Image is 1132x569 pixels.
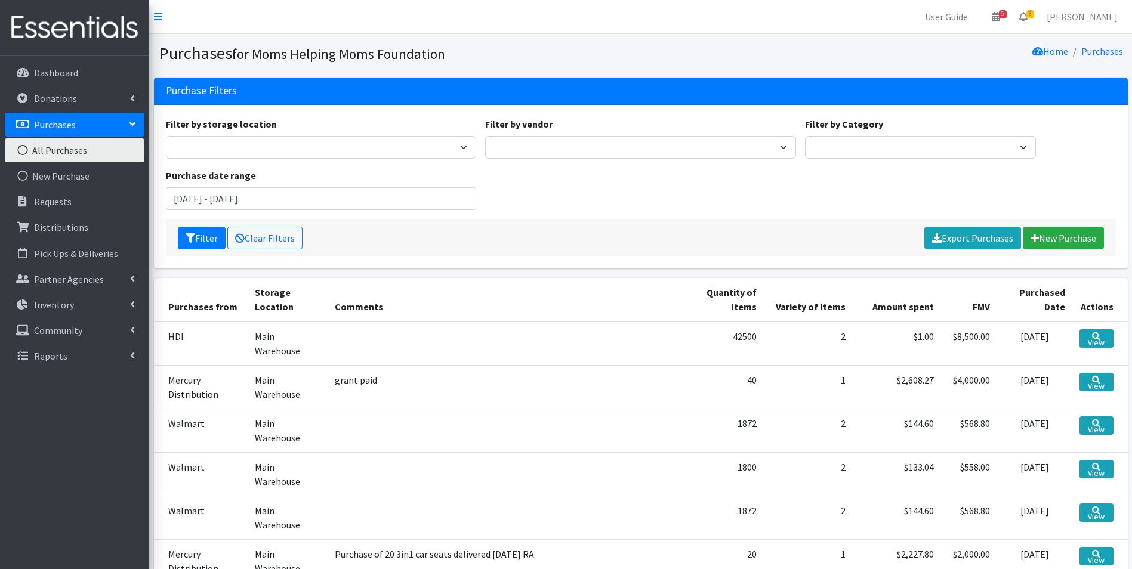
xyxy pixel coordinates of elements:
p: Reports [34,350,67,362]
th: Purchased Date [997,278,1072,321]
a: View [1079,547,1113,565]
a: Dashboard [5,61,144,85]
a: User Guide [915,5,977,29]
p: Distributions [34,221,88,233]
a: New Purchase [5,164,144,188]
td: 42500 [686,321,764,366]
a: Home [1032,45,1068,57]
td: grant paid [328,365,686,409]
td: $2,608.27 [853,365,941,409]
a: Pick Ups & Deliveries [5,242,144,265]
a: New Purchase [1023,227,1104,249]
label: Purchase date range [166,168,256,183]
h3: Purchase Filters [166,85,237,97]
label: Filter by storage location [166,117,277,131]
label: Filter by vendor [485,117,553,131]
td: $133.04 [853,452,941,496]
a: Inventory [5,293,144,317]
a: 5 [982,5,1010,29]
a: Clear Filters [227,227,303,249]
td: $4,000.00 [941,365,997,409]
td: 2 [764,496,852,539]
td: $144.60 [853,409,941,452]
th: FMV [941,278,997,321]
a: View [1079,373,1113,391]
th: Quantity of Items [686,278,764,321]
a: View [1079,503,1113,522]
a: Purchases [5,113,144,137]
td: HDI [154,321,248,366]
a: View [1079,460,1113,478]
td: 1 [764,365,852,409]
label: Filter by Category [805,117,883,131]
input: January 1, 2011 - December 31, 2011 [166,187,477,210]
td: 1800 [686,452,764,496]
td: $568.80 [941,496,997,539]
a: Donations [5,86,144,110]
td: Main Warehouse [248,321,328,366]
p: Donations [34,92,77,104]
td: 2 [764,409,852,452]
h1: Purchases [159,43,637,64]
a: View [1079,329,1113,348]
td: $558.00 [941,452,997,496]
td: [DATE] [997,496,1072,539]
td: [DATE] [997,409,1072,452]
a: [PERSON_NAME] [1037,5,1127,29]
th: Variety of Items [764,278,852,321]
a: 3 [1010,5,1037,29]
td: [DATE] [997,365,1072,409]
td: 40 [686,365,764,409]
p: Community [34,324,82,336]
td: 1872 [686,409,764,452]
td: [DATE] [997,452,1072,496]
a: Export Purchases [924,227,1021,249]
td: Walmart [154,496,248,539]
td: Main Warehouse [248,452,328,496]
p: Pick Ups & Deliveries [34,248,118,259]
td: [DATE] [997,321,1072,366]
a: Community [5,318,144,342]
span: 5 [999,10,1007,18]
td: 2 [764,452,852,496]
td: Main Warehouse [248,496,328,539]
td: Mercury Distribution [154,365,248,409]
td: Main Warehouse [248,365,328,409]
img: HumanEssentials [5,8,144,48]
a: Distributions [5,215,144,239]
td: 1872 [686,496,764,539]
a: All Purchases [5,138,144,162]
p: Dashboard [34,67,78,79]
th: Actions [1072,278,1127,321]
small: for Moms Helping Moms Foundation [232,45,445,63]
span: 3 [1026,10,1034,18]
button: Filter [178,227,226,249]
a: Purchases [1081,45,1123,57]
td: Walmart [154,409,248,452]
a: Partner Agencies [5,267,144,291]
a: Reports [5,344,144,368]
p: Partner Agencies [34,273,104,285]
p: Requests [34,196,72,208]
td: $1.00 [853,321,941,366]
th: Comments [328,278,686,321]
a: View [1079,416,1113,435]
p: Inventory [34,299,74,311]
td: $8,500.00 [941,321,997,366]
a: Requests [5,190,144,214]
td: 2 [764,321,852,366]
td: Walmart [154,452,248,496]
th: Purchases from [154,278,248,321]
p: Purchases [34,119,76,131]
td: Main Warehouse [248,409,328,452]
td: $144.60 [853,496,941,539]
td: $568.80 [941,409,997,452]
th: Amount spent [853,278,941,321]
th: Storage Location [248,278,328,321]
